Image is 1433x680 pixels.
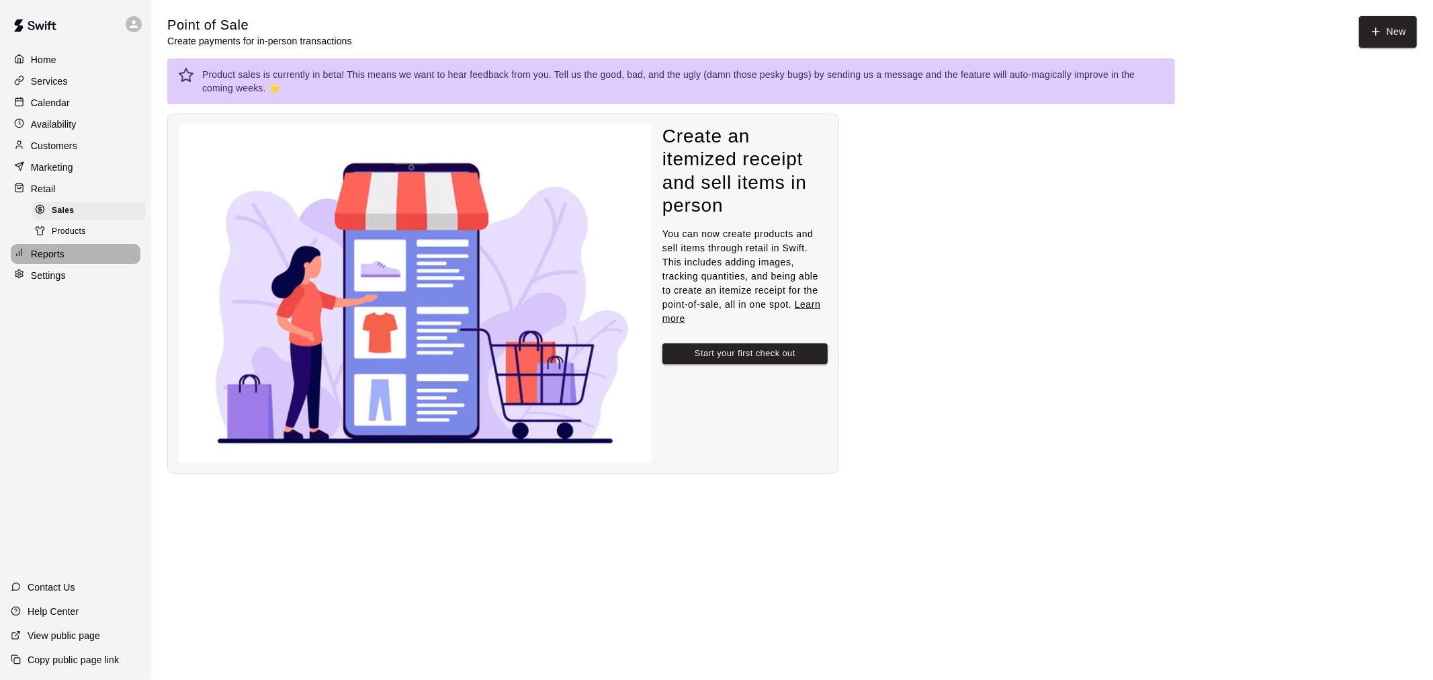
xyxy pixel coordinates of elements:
p: Services [31,75,68,88]
a: Home [11,50,140,70]
p: Copy public page link [28,653,119,667]
img: Nothing to see here [179,125,652,462]
a: Settings [11,265,140,286]
a: sending us a message [827,69,923,80]
h5: Point of Sale [167,16,352,34]
a: Customers [11,136,140,156]
button: Start your first check out [662,343,828,364]
span: You can now create products and sell items through retail in Swift. This includes adding images, ... [662,228,821,324]
div: Product sales is currently in beta! This means we want to hear feedback from you. Tell us the goo... [202,62,1164,100]
p: Retail [31,182,56,196]
button: New [1359,16,1417,48]
a: Availability [11,114,140,134]
a: Services [11,71,140,91]
p: Marketing [31,161,73,174]
a: Sales [32,200,151,221]
a: Marketing [11,157,140,177]
h4: Create an itemized receipt and sell items in person [662,125,828,218]
p: Help Center [28,605,79,618]
a: Retail [11,179,140,199]
div: Products [32,222,146,241]
a: Reports [11,244,140,264]
p: Settings [31,269,66,282]
p: Reports [31,247,64,261]
a: Calendar [11,93,140,113]
p: Home [31,53,56,67]
p: Create payments for in-person transactions [167,34,352,48]
span: Sales [52,204,74,218]
p: Contact Us [28,581,75,594]
span: Products [52,225,86,239]
p: Customers [31,139,77,153]
p: Availability [31,118,77,131]
a: Products [32,221,151,242]
p: View public page [28,629,100,642]
p: Calendar [31,96,70,110]
div: Sales [32,202,146,220]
